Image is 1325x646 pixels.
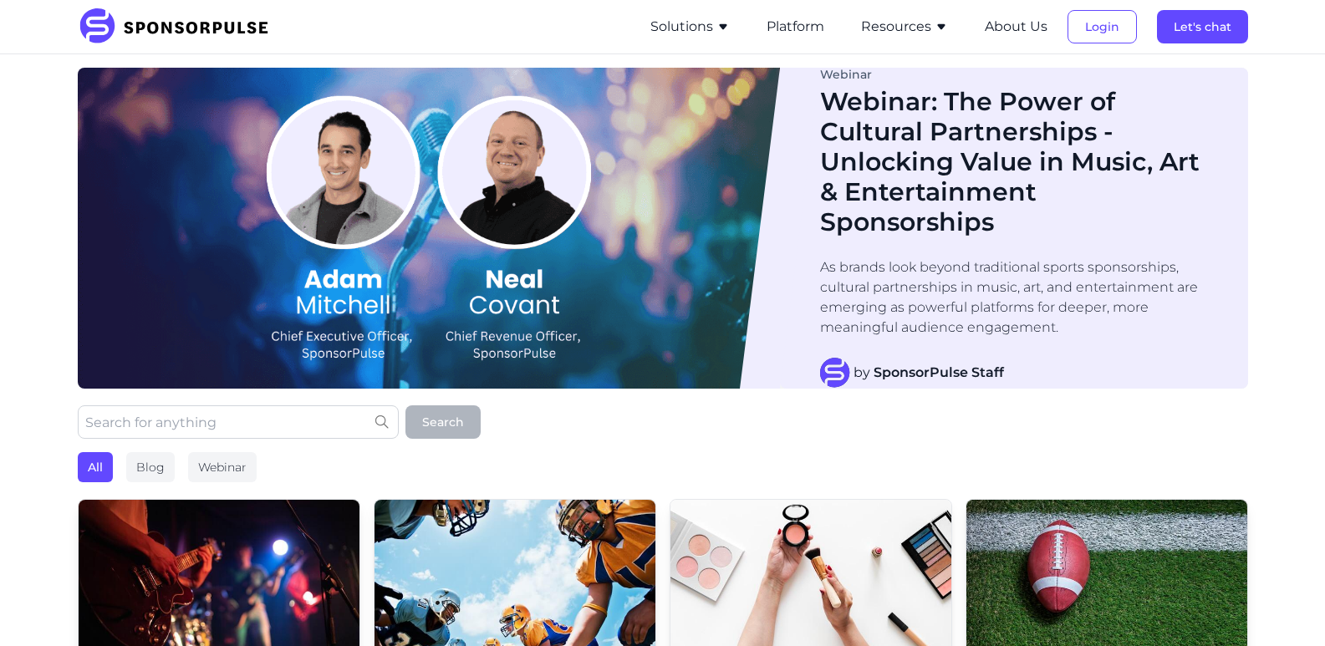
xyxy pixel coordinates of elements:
a: Blog ImageWebinarWebinar: The Power of Cultural Partnerships - Unlocking Value in Music, Art & En... [78,68,1248,389]
a: About Us [985,19,1047,34]
img: Blog Image [78,68,780,389]
div: Blog [126,452,175,482]
iframe: Chat Widget [1241,566,1325,646]
div: Webinar [188,452,257,482]
input: Search for anything [78,405,399,439]
p: As brands look beyond traditional sports sponsorships, cultural partnerships in music, art, and e... [820,257,1215,338]
div: Webinar [820,69,1215,80]
img: search icon [375,415,389,429]
span: by [854,363,1004,383]
strong: SponsorPulse Staff [874,364,1004,380]
h1: Webinar: The Power of Cultural Partnerships - Unlocking Value in Music, Art & Entertainment Spons... [820,87,1215,237]
a: Let's chat [1157,19,1248,34]
button: Login [1068,10,1137,43]
button: About Us [985,17,1047,37]
div: All [78,452,113,482]
button: Let's chat [1157,10,1248,43]
button: Solutions [650,17,730,37]
img: SponsorPulse Staff [820,358,850,388]
button: Resources [861,17,948,37]
a: Login [1068,19,1137,34]
button: Search [405,405,481,439]
button: Platform [767,17,824,37]
a: Platform [767,19,824,34]
img: SponsorPulse [78,8,281,45]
